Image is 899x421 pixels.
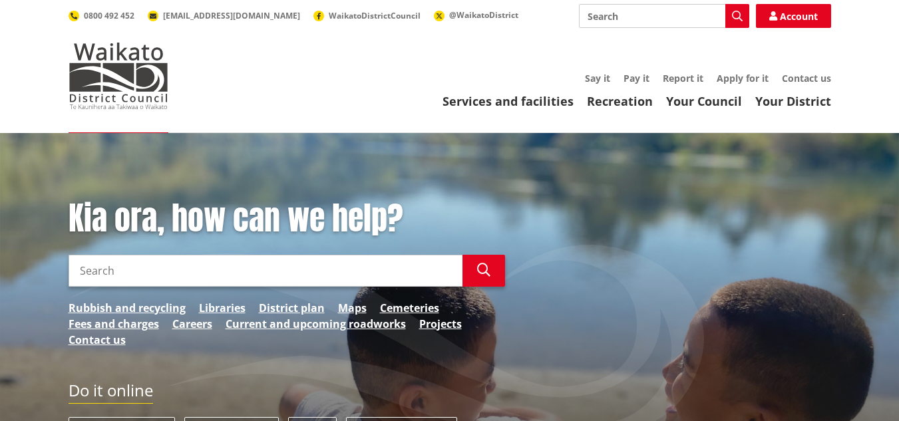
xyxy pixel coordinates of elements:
[69,300,186,316] a: Rubbish and recycling
[663,72,703,84] a: Report it
[69,43,168,109] img: Waikato District Council - Te Kaunihera aa Takiwaa o Waikato
[226,316,406,332] a: Current and upcoming roadworks
[69,316,159,332] a: Fees and charges
[69,381,153,404] h2: Do it online
[443,93,574,109] a: Services and facilities
[329,10,421,21] span: WaikatoDistrictCouncil
[163,10,300,21] span: [EMAIL_ADDRESS][DOMAIN_NAME]
[434,9,518,21] a: @WaikatoDistrict
[148,10,300,21] a: [EMAIL_ADDRESS][DOMAIN_NAME]
[624,72,649,84] a: Pay it
[69,200,505,238] h1: Kia ora, how can we help?
[666,93,742,109] a: Your Council
[259,300,325,316] a: District plan
[69,332,126,348] a: Contact us
[579,4,749,28] input: Search input
[419,316,462,332] a: Projects
[84,10,134,21] span: 0800 492 452
[172,316,212,332] a: Careers
[338,300,367,316] a: Maps
[755,93,831,109] a: Your District
[782,72,831,84] a: Contact us
[587,93,653,109] a: Recreation
[69,10,134,21] a: 0800 492 452
[585,72,610,84] a: Say it
[756,4,831,28] a: Account
[313,10,421,21] a: WaikatoDistrictCouncil
[69,255,462,287] input: Search input
[380,300,439,316] a: Cemeteries
[199,300,246,316] a: Libraries
[449,9,518,21] span: @WaikatoDistrict
[717,72,769,84] a: Apply for it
